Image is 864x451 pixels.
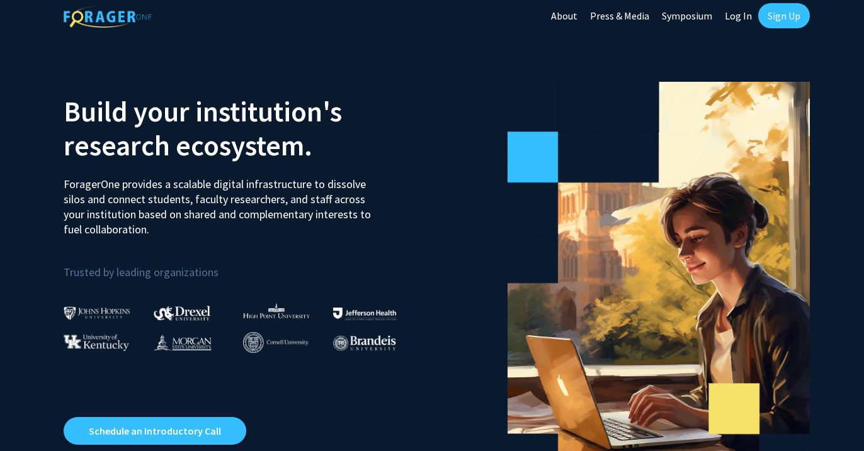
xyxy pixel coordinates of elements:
[64,247,423,282] p: Trusted by leading organizations
[9,394,54,442] iframe: Chat
[64,334,129,351] img: University of Kentucky
[333,335,396,351] img: Brandeis University
[154,334,212,350] img: Morgan State University
[64,306,130,320] img: Johns Hopkins University
[64,167,380,237] p: ForagerOne provides a scalable digital infrastructure to dissolve silos and connect students, fac...
[758,3,810,28] a: Sign Up
[64,417,246,445] a: Opens in a new tab
[154,306,210,320] img: Drexel University
[64,94,423,162] h2: Build your institution's research ecosystem.
[333,308,396,320] img: Thomas Jefferson University
[64,6,152,28] img: ForagerOne Logo
[243,332,309,353] img: Cornell University
[243,303,310,318] img: High Point University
